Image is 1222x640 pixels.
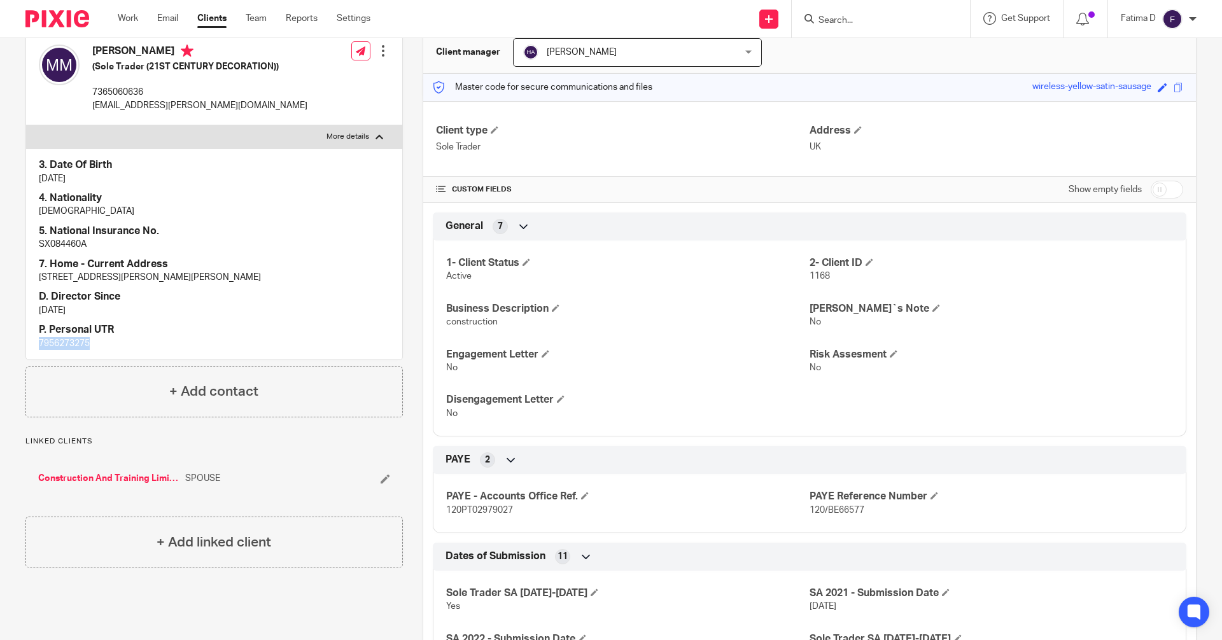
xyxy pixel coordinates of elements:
h4: Disengagement Letter [446,393,810,407]
h4: + Add linked client [157,532,271,552]
h4: 2- Client ID [810,256,1173,270]
span: No [810,363,821,372]
h4: Sole Trader SA [DATE]-[DATE] [446,587,810,600]
h3: Client manager [436,46,500,59]
a: Reports [286,12,318,25]
h4: SA 2021 - Submission Date [810,587,1173,600]
h4: CUSTOM FIELDS [436,184,810,195]
p: UK [810,141,1183,153]
h4: 4. Nationality [39,191,390,205]
img: svg%3E [1162,9,1183,29]
h4: + Add contact [169,382,258,401]
h4: P. Personal UTR [39,323,390,337]
h4: [PERSON_NAME]`s Note [810,302,1173,316]
span: 120PT02979027 [446,506,513,515]
h4: D. Director Since [39,290,390,303]
span: Get Support [1001,14,1050,23]
span: [PERSON_NAME] [547,48,617,57]
p: Fatima D [1121,12,1156,25]
input: Search [817,15,932,27]
span: 1168 [810,272,830,281]
img: svg%3E [39,45,80,85]
h4: [PERSON_NAME] [92,45,307,60]
span: PAYE [446,453,470,466]
p: 7956273275 [39,337,390,350]
h4: 1- Client Status [446,256,810,270]
p: [EMAIL_ADDRESS][PERSON_NAME][DOMAIN_NAME] [92,99,307,112]
a: Construction And Training Limited [38,472,179,485]
div: wireless-yellow-satin-sausage [1032,80,1151,95]
span: Yes [446,602,460,611]
p: Sole Trader [436,141,810,153]
p: [DEMOGRAPHIC_DATA] [39,205,390,218]
p: [DATE] [39,304,390,317]
h5: (Sole Trader (21ST CENTURY DECORATION)) [92,60,307,73]
p: 7365060636 [92,86,307,99]
p: [STREET_ADDRESS][PERSON_NAME][PERSON_NAME] [39,271,390,284]
span: 7 [498,220,503,233]
h4: 7. Home - Current Address [39,258,390,271]
p: More details [327,132,369,142]
h4: 3. Date Of Birth [39,158,390,172]
span: No [446,409,458,418]
a: Team [246,12,267,25]
span: No [810,317,821,326]
p: Master code for secure communications and files [433,81,652,94]
img: Pixie [25,10,89,27]
span: 2 [485,454,490,466]
h4: Engagement Letter [446,348,810,361]
a: Work [118,12,138,25]
a: Email [157,12,178,25]
span: [DATE] [810,602,836,611]
span: Dates of Submission [446,550,545,563]
span: SPOUSE [185,472,220,485]
span: construction [446,317,498,326]
h4: PAYE Reference Number [810,490,1173,503]
span: 11 [558,550,568,563]
span: Active [446,272,472,281]
span: No [446,363,458,372]
h4: 5. National Insurance No. [39,225,390,238]
label: Show empty fields [1069,183,1142,196]
h4: Client type [436,124,810,137]
p: [DATE] [39,172,390,185]
h4: Address [810,124,1183,137]
h4: Risk Assesment [810,348,1173,361]
span: General [446,219,483,233]
span: 120/BE66577 [810,506,864,515]
p: Linked clients [25,436,403,447]
i: Primary [181,45,193,57]
h4: Business Description [446,302,810,316]
h4: PAYE - Accounts Office Ref. [446,490,810,503]
a: Settings [337,12,370,25]
img: svg%3E [523,45,538,60]
p: SX084460A [39,238,390,251]
a: Clients [197,12,227,25]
